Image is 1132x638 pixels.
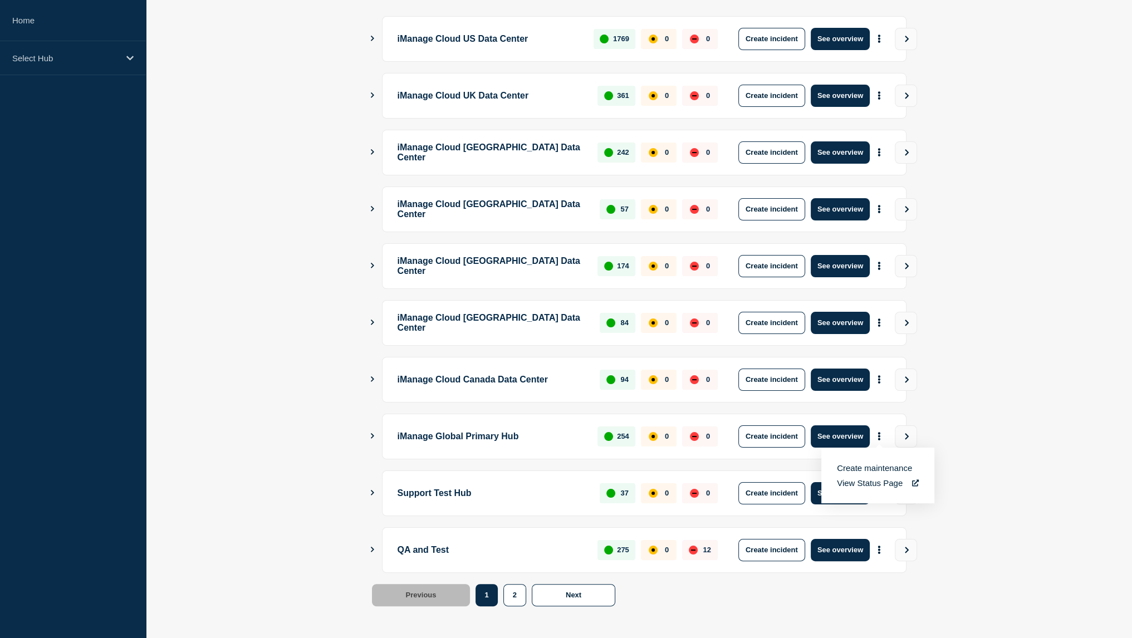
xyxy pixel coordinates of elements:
button: View [895,198,917,220]
p: 275 [617,546,629,554]
button: Create incident [738,369,805,391]
button: Show Connected Hubs [370,148,375,156]
button: See overview [811,369,870,391]
button: Show Connected Hubs [370,546,375,554]
p: iManage Cloud [GEOGRAPHIC_DATA] Data Center [398,141,585,164]
button: More actions [872,28,886,49]
div: up [606,318,615,327]
div: up [604,262,613,271]
p: QA and Test [398,539,585,561]
div: affected [649,148,658,157]
div: down [690,91,699,100]
button: More actions [872,539,886,560]
div: down [690,262,699,271]
p: 0 [665,375,669,384]
button: See overview [811,85,870,107]
p: 0 [665,262,669,270]
button: See overview [811,482,870,504]
div: down [690,375,699,384]
p: iManage Cloud UK Data Center [398,85,585,107]
p: 0 [665,546,669,554]
div: affected [649,35,658,43]
button: View [895,369,917,391]
p: 174 [617,262,629,270]
button: 2 [503,584,526,606]
button: Create incident [738,539,805,561]
button: More actions [872,312,886,333]
button: More actions [872,142,886,163]
button: Create incident [738,425,805,448]
p: 0 [665,35,669,43]
p: iManage Cloud [GEOGRAPHIC_DATA] Data Center [398,312,587,334]
button: Create maintenance [837,463,912,473]
span: Previous [406,591,437,599]
p: 0 [665,318,669,327]
div: affected [649,489,658,498]
p: 242 [617,148,629,156]
div: up [606,205,615,214]
button: More actions [872,85,886,106]
button: Create incident [738,255,805,277]
p: 0 [706,432,710,440]
p: 94 [620,375,628,384]
button: Show Connected Hubs [370,432,375,440]
button: Create incident [738,28,805,50]
div: down [690,318,699,327]
p: Select Hub [12,53,119,63]
p: 254 [617,432,629,440]
button: Show Connected Hubs [370,489,375,497]
button: 1 [476,584,497,606]
p: 0 [665,205,669,213]
p: 0 [706,262,710,270]
button: See overview [811,255,870,277]
button: Show Connected Hubs [370,318,375,327]
p: 0 [706,91,710,100]
p: 0 [706,35,710,43]
div: affected [649,205,658,214]
p: 0 [665,432,669,440]
button: Show Connected Hubs [370,205,375,213]
div: affected [649,546,658,554]
button: Create incident [738,482,805,504]
p: 0 [706,375,710,384]
button: See overview [811,28,870,50]
p: iManage Cloud Canada Data Center [398,369,587,391]
button: Show Connected Hubs [370,91,375,100]
div: affected [649,262,658,271]
p: 0 [706,318,710,327]
span: Next [566,591,581,599]
p: 37 [620,489,628,497]
button: See overview [811,312,870,334]
p: 57 [620,205,628,213]
div: affected [649,375,658,384]
div: down [690,489,699,498]
button: More actions [872,199,886,219]
button: View [895,425,917,448]
button: Create incident [738,141,805,164]
button: View [895,28,917,50]
button: Show Connected Hubs [370,35,375,43]
div: affected [649,318,658,327]
button: Show Connected Hubs [370,262,375,270]
div: up [604,546,613,554]
button: See overview [811,539,870,561]
p: iManage Cloud [GEOGRAPHIC_DATA] Data Center [398,198,587,220]
button: Create incident [738,85,805,107]
div: down [690,148,699,157]
button: Previous [372,584,471,606]
div: affected [649,432,658,441]
button: Next [532,584,615,606]
a: View Status Page [837,478,919,488]
p: 0 [665,148,669,156]
p: iManage Cloud US Data Center [398,28,581,50]
div: up [606,375,615,384]
button: More actions [872,256,886,276]
button: View [895,85,917,107]
button: Create incident [738,198,805,220]
div: up [600,35,609,43]
div: affected [649,91,658,100]
button: More actions [872,369,886,390]
button: View [895,255,917,277]
div: down [689,546,698,554]
div: up [604,432,613,441]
